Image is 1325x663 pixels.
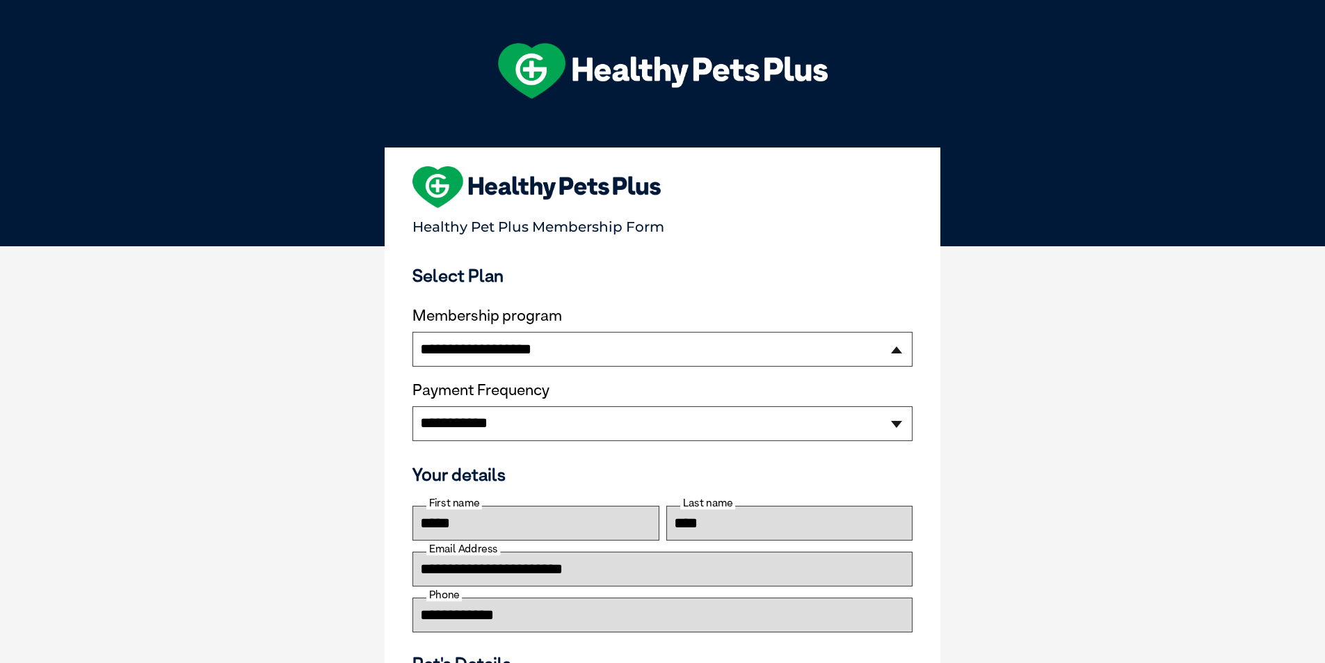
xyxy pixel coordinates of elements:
[426,589,462,601] label: Phone
[680,497,735,509] label: Last name
[412,265,913,286] h3: Select Plan
[412,212,913,235] p: Healthy Pet Plus Membership Form
[426,543,500,555] label: Email Address
[412,307,913,325] label: Membership program
[426,497,482,509] label: First name
[412,381,549,399] label: Payment Frequency
[498,43,828,99] img: hpp-logo-landscape-green-white.png
[412,166,661,208] img: heart-shape-hpp-logo-large.png
[412,464,913,485] h3: Your details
